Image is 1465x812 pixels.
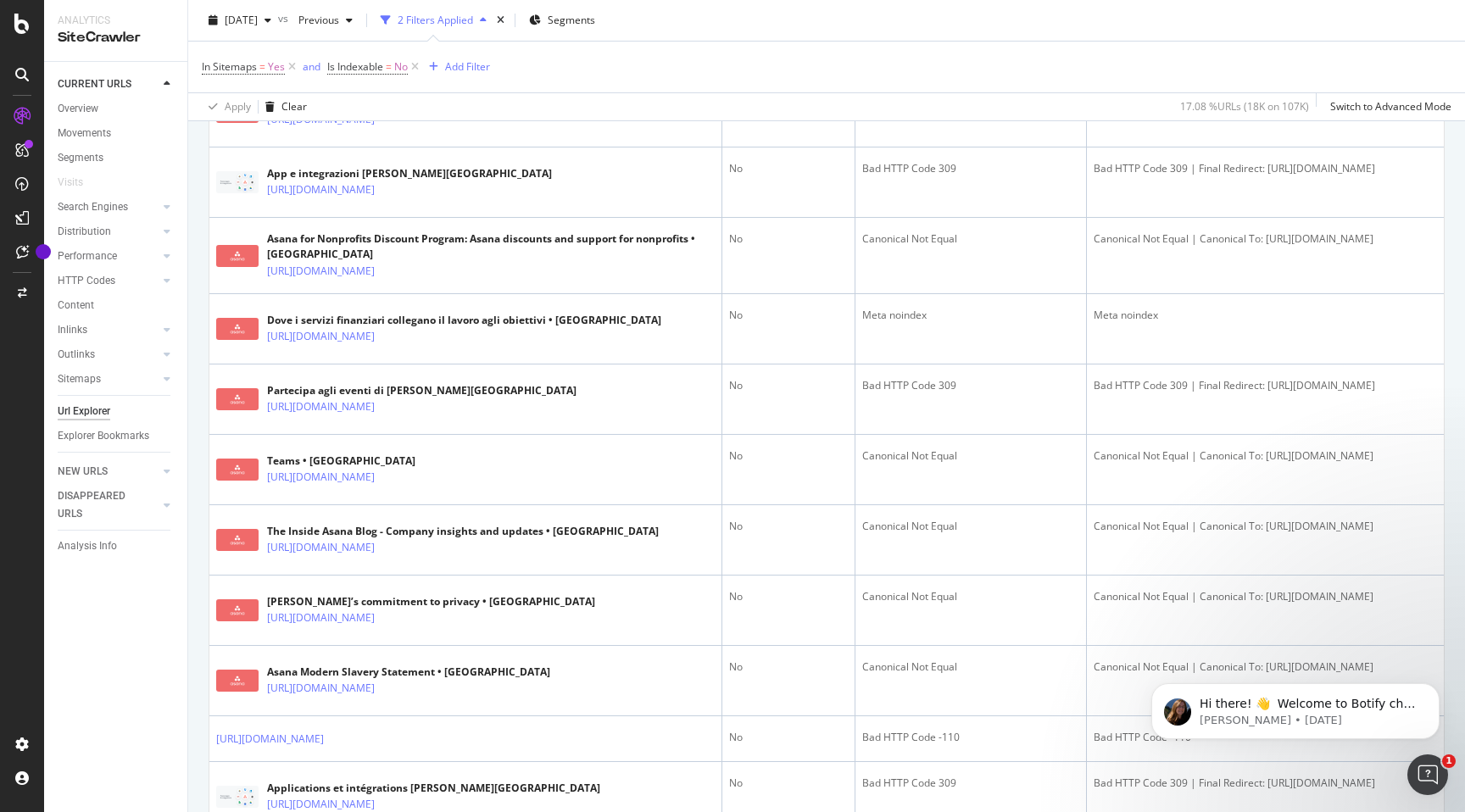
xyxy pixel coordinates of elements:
[1094,519,1437,534] div: Canonical Not Equal | Canonical To: [URL][DOMAIN_NAME]
[1094,589,1437,604] div: Canonical Not Equal | Canonical To: [URL][DOMAIN_NAME]
[58,247,159,265] a: Performance
[216,318,259,340] img: main image
[862,776,1078,791] div: Bad HTTP Code 309
[58,537,117,555] div: Analysis Info
[58,174,100,192] a: Visits
[58,14,174,28] div: Analytics
[216,731,324,748] a: [URL][DOMAIN_NAME]
[398,13,473,27] div: 2 Filters Applied
[548,13,595,27] span: Segments
[58,537,175,555] a: Analysis Info
[862,308,1078,323] div: Meta noindex
[1180,99,1309,114] div: 17.08 % URLs ( 18K on 107K )
[303,58,320,75] button: and
[216,171,259,193] img: main image
[1094,659,1437,675] div: Canonical Not Equal | Canonical To: [URL][DOMAIN_NAME]
[862,231,1078,247] div: Canonical Not Equal
[36,244,51,259] div: Tooltip anchor
[58,297,94,314] div: Content
[1094,448,1437,464] div: Canonical Not Equal | Canonical To: [URL][DOMAIN_NAME]
[267,469,375,486] a: [URL][DOMAIN_NAME]
[862,378,1078,393] div: Bad HTTP Code 309
[259,93,307,120] button: Clear
[1126,648,1465,766] iframe: Intercom notifications message
[862,161,1078,176] div: Bad HTTP Code 309
[267,594,595,609] div: [PERSON_NAME]’s commitment to privacy • [GEOGRAPHIC_DATA]
[729,776,848,791] div: No
[862,448,1078,464] div: Canonical Not Equal
[267,665,550,680] div: Asana Modern Slavery Statement • [GEOGRAPHIC_DATA]
[216,245,259,267] img: main image
[1094,730,1437,745] div: Bad HTTP Code -110
[202,59,257,74] span: In Sitemaps
[58,149,103,167] div: Segments
[386,59,392,74] span: =
[216,599,259,621] img: main image
[58,223,159,241] a: Distribution
[225,99,251,114] div: Apply
[202,7,278,34] button: [DATE]
[292,7,359,34] button: Previous
[522,7,602,34] button: Segments
[58,487,143,523] div: DISAPPEARED URLS
[729,448,848,464] div: No
[1094,308,1437,323] div: Meta noindex
[58,427,149,445] div: Explorer Bookmarks
[216,459,259,481] img: main image
[394,55,408,79] span: No
[445,59,490,74] div: Add Filter
[58,198,128,216] div: Search Engines
[58,321,87,339] div: Inlinks
[862,730,1078,745] div: Bad HTTP Code -110
[267,328,375,345] a: [URL][DOMAIN_NAME]
[268,55,285,79] span: Yes
[1094,378,1437,393] div: Bad HTTP Code 309 | Final Redirect: [URL][DOMAIN_NAME]
[202,93,251,120] button: Apply
[327,59,383,74] span: Is Indexable
[216,388,259,410] img: main image
[58,28,174,47] div: SiteCrawler
[58,223,111,241] div: Distribution
[58,100,175,118] a: Overview
[1330,99,1451,114] div: Switch to Advanced Mode
[58,297,175,314] a: Content
[216,529,259,551] img: main image
[862,659,1078,675] div: Canonical Not Equal
[58,125,175,142] a: Movements
[58,75,159,93] a: CURRENT URLS
[267,453,448,469] div: Teams • [GEOGRAPHIC_DATA]
[1442,754,1456,768] span: 1
[278,11,292,25] span: vs
[216,670,259,692] img: main image
[58,463,159,481] a: NEW URLS
[58,100,98,118] div: Overview
[1094,231,1437,247] div: Canonical Not Equal | Canonical To: [URL][DOMAIN_NAME]
[58,125,111,142] div: Movements
[216,786,259,808] img: main image
[267,539,375,556] a: [URL][DOMAIN_NAME]
[58,403,175,420] a: Url Explorer
[374,7,493,34] button: 2 Filters Applied
[729,231,848,247] div: No
[58,198,159,216] a: Search Engines
[267,781,600,796] div: Applications et intégrations [PERSON_NAME][GEOGRAPHIC_DATA]
[729,519,848,534] div: No
[259,59,265,74] span: =
[729,161,848,176] div: No
[58,463,108,481] div: NEW URLS
[58,247,117,265] div: Performance
[58,321,159,339] a: Inlinks
[267,263,375,280] a: [URL][DOMAIN_NAME]
[303,59,320,74] div: and
[281,99,307,114] div: Clear
[267,231,715,262] div: Asana for Nonprofits Discount Program: Asana discounts and support for nonprofits • [GEOGRAPHIC_D...
[1094,161,1437,176] div: Bad HTTP Code 309 | Final Redirect: [URL][DOMAIN_NAME]
[58,370,101,388] div: Sitemaps
[58,272,115,290] div: HTTP Codes
[267,609,375,626] a: [URL][DOMAIN_NAME]
[729,308,848,323] div: No
[58,272,159,290] a: HTTP Codes
[58,174,83,192] div: Visits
